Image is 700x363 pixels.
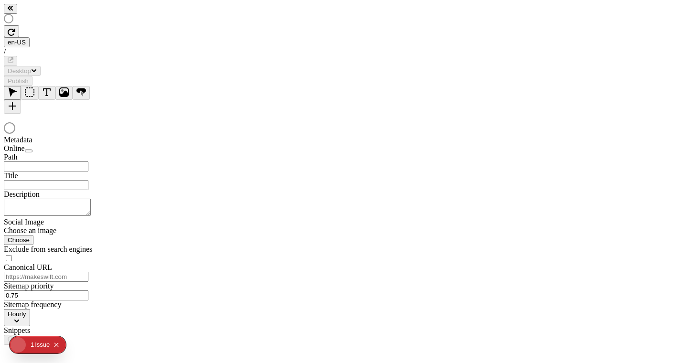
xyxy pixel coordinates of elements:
span: Canonical URL [4,263,52,271]
div: Choose an image [4,226,118,235]
span: Exclude from search engines [4,245,92,253]
button: Hourly [4,309,30,326]
span: Online [4,144,25,152]
span: Desktop [8,67,31,75]
button: Desktop [4,66,41,76]
button: Choose [4,235,33,245]
span: en-US [8,39,26,46]
div: Snippets [4,326,118,335]
span: Sitemap priority [4,282,54,290]
span: Description [4,190,40,198]
span: Title [4,171,18,180]
button: Publish [4,76,32,86]
span: Sitemap frequency [4,300,61,309]
button: Open locale picker [4,37,30,47]
span: Choose [8,236,30,244]
button: Box [21,86,38,100]
div: / [4,47,696,56]
button: Text [38,86,55,100]
span: Path [4,153,17,161]
span: Social Image [4,218,44,226]
button: Button [73,86,90,100]
span: Hourly [8,310,26,318]
div: Metadata [4,136,118,144]
input: https://makeswift.com [4,272,88,282]
span: Publish [8,77,29,85]
button: Image [55,86,73,100]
